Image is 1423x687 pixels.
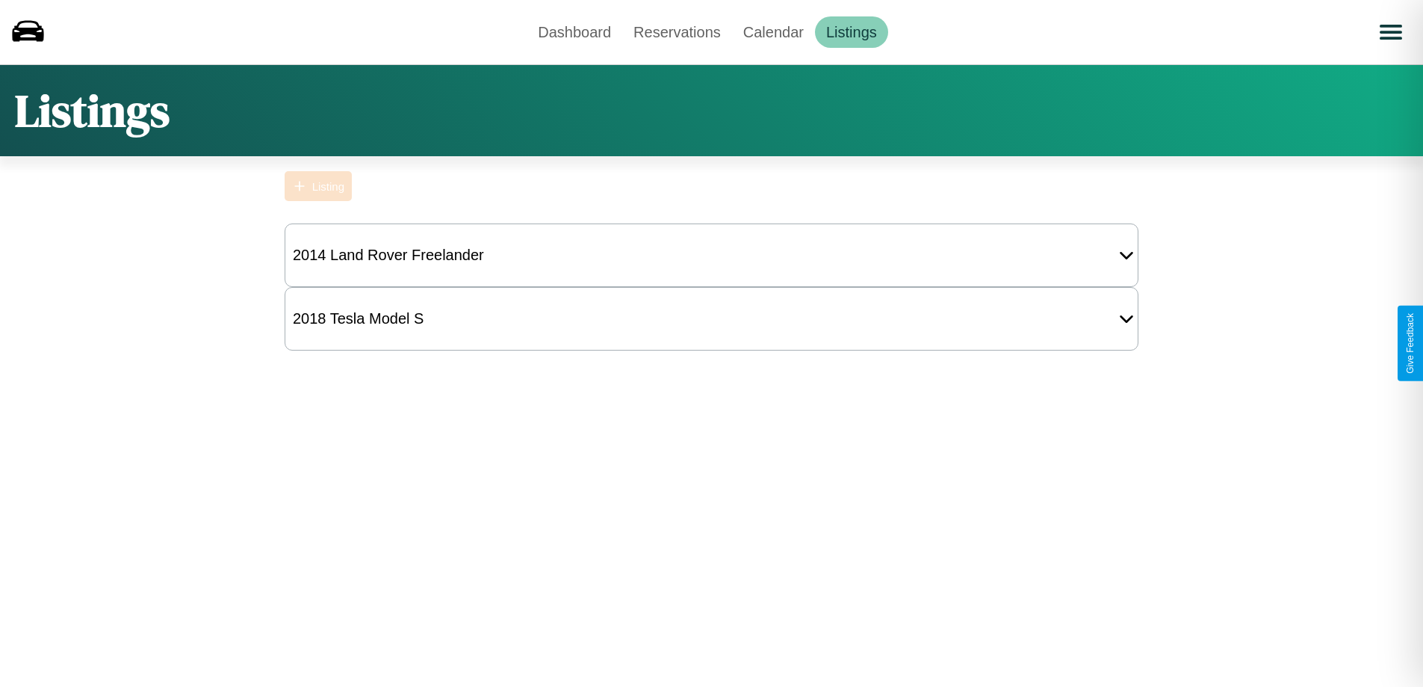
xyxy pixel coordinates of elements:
[622,16,732,48] a: Reservations
[15,80,170,141] h1: Listings
[815,16,888,48] a: Listings
[285,239,492,271] div: 2014 Land Rover Freelander
[312,180,344,193] div: Listing
[285,303,431,335] div: 2018 Tesla Model S
[285,171,352,201] button: Listing
[1405,313,1416,374] div: Give Feedback
[1370,11,1412,53] button: Open menu
[527,16,622,48] a: Dashboard
[732,16,815,48] a: Calendar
